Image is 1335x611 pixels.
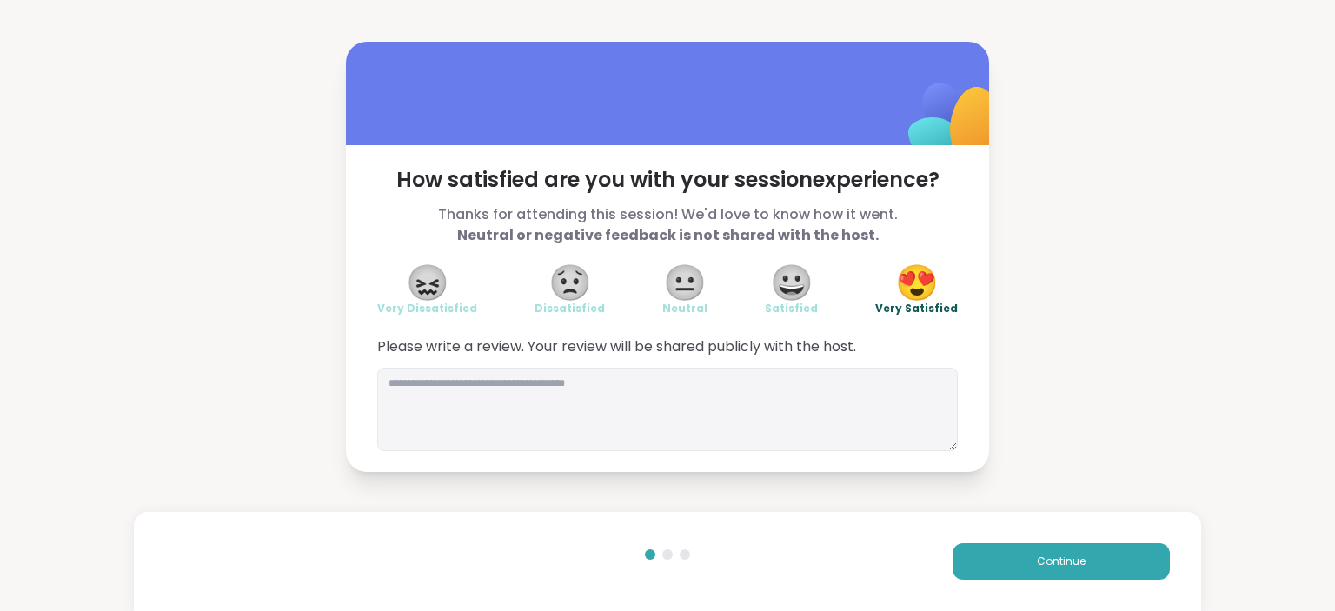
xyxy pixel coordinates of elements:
[548,267,592,298] span: 😟
[895,267,939,298] span: 😍
[765,302,818,315] span: Satisfied
[377,166,958,194] span: How satisfied are you with your session experience?
[1037,554,1086,569] span: Continue
[535,302,605,315] span: Dissatisfied
[377,302,477,315] span: Very Dissatisfied
[875,302,958,315] span: Very Satisfied
[406,267,449,298] span: 😖
[663,267,707,298] span: 😐
[662,302,707,315] span: Neutral
[953,543,1170,580] button: Continue
[377,204,958,246] span: Thanks for attending this session! We'd love to know how it went.
[377,336,958,357] span: Please write a review. Your review will be shared publicly with the host.
[770,267,814,298] span: 😀
[867,37,1040,210] img: ShareWell Logomark
[457,225,879,245] b: Neutral or negative feedback is not shared with the host.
